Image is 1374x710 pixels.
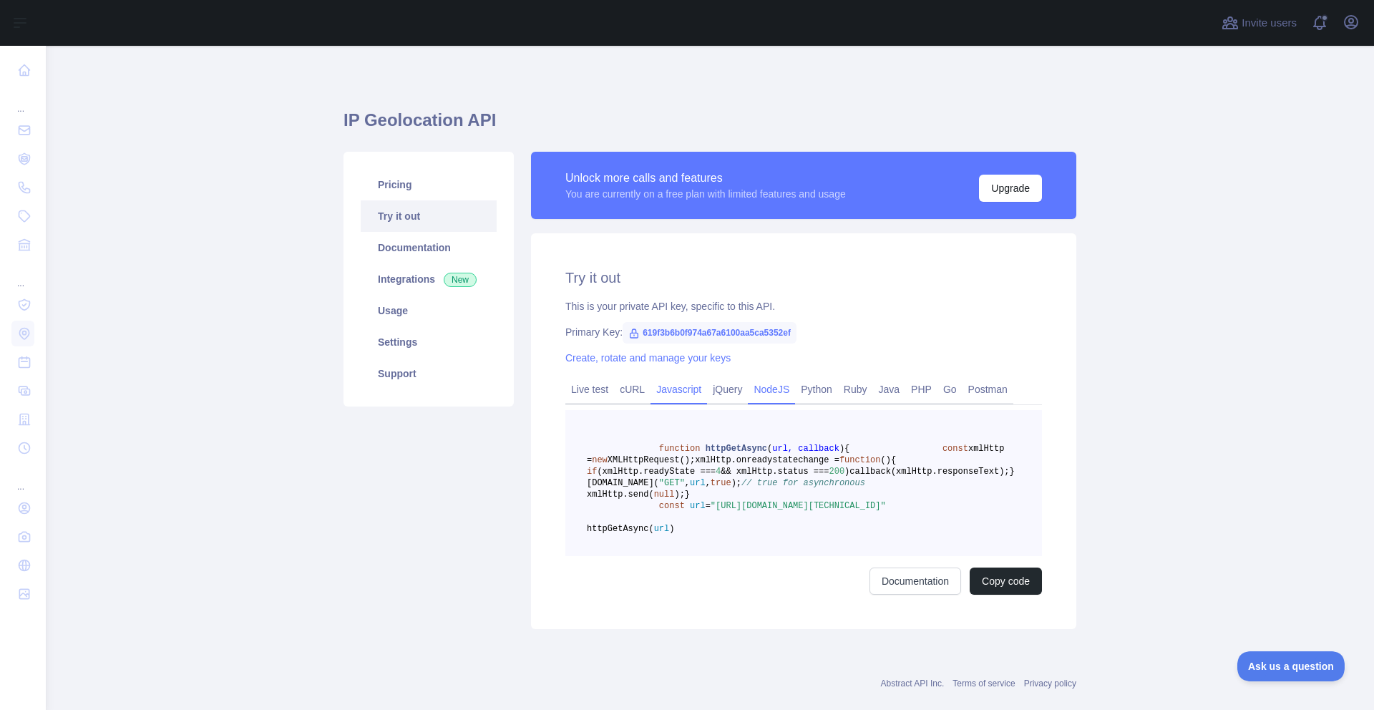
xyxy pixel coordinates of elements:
a: Documentation [361,232,497,263]
span: // true for asynchronous [741,478,865,488]
a: cURL [614,378,651,401]
iframe: Toggle Customer Support [1237,651,1345,681]
a: Live test [565,378,614,401]
span: httpGetAsync [706,444,767,454]
a: Python [795,378,838,401]
a: Try it out [361,200,497,232]
span: const [659,501,685,511]
a: Privacy policy [1024,679,1076,689]
span: url [690,478,706,488]
span: null [654,490,675,500]
div: ... [11,464,34,492]
a: Ruby [838,378,873,401]
a: Pricing [361,169,497,200]
span: callback(xmlHttp.responseText); [849,467,1009,477]
div: This is your private API key, specific to this API. [565,299,1042,313]
span: new [592,455,608,465]
a: NodeJS [748,378,795,401]
span: function [839,455,881,465]
span: && xmlHttp.status === [721,467,829,477]
span: url [690,501,706,511]
div: ... [11,261,34,289]
span: 200 [829,467,844,477]
span: 619f3b6b0f974a67a6100aa5ca5352ef [623,322,796,344]
a: Java [873,378,906,401]
span: Invite users [1242,15,1297,31]
a: Terms of service [952,679,1015,689]
span: ); [731,478,741,488]
a: jQuery [707,378,748,401]
a: Usage [361,295,497,326]
span: } [685,490,690,500]
button: Upgrade [979,175,1042,202]
a: Documentation [869,568,961,595]
span: function [659,444,701,454]
span: ( [880,455,885,465]
a: Create, rotate and manage your keys [565,352,731,364]
span: } [1010,467,1015,477]
a: PHP [905,378,937,401]
span: xmlHttp.send( [587,490,654,500]
span: ) [669,524,674,534]
span: , [685,478,690,488]
span: (xmlHttp.readyState === [597,467,716,477]
span: const [942,444,968,454]
span: = [706,501,711,511]
a: Postman [963,378,1013,401]
a: Integrations New [361,263,497,295]
span: true [711,478,731,488]
button: Copy code [970,568,1042,595]
span: New [444,273,477,287]
div: ... [11,86,34,115]
h1: IP Geolocation API [343,109,1076,143]
span: ) [839,444,844,454]
span: XMLHttpRequest(); [608,455,695,465]
span: { [844,444,849,454]
a: Settings [361,326,497,358]
span: url, callback [772,444,839,454]
span: 4 [716,467,721,477]
span: ) [886,455,891,465]
span: { [891,455,896,465]
span: "GET" [659,478,685,488]
a: Javascript [651,378,707,401]
div: Primary Key: [565,325,1042,339]
span: "[URL][DOMAIN_NAME][TECHNICAL_ID]" [711,501,886,511]
h2: Try it out [565,268,1042,288]
div: You are currently on a free plan with limited features and usage [565,187,846,201]
div: Unlock more calls and features [565,170,846,187]
span: [DOMAIN_NAME]( [587,478,659,488]
span: ( [767,444,772,454]
span: xmlHttp.onreadystatechange = [695,455,839,465]
button: Invite users [1219,11,1300,34]
a: Support [361,358,497,389]
span: ); [674,490,684,500]
a: Go [937,378,963,401]
span: url [654,524,670,534]
span: ) [844,467,849,477]
span: httpGetAsync( [587,524,654,534]
span: if [587,467,597,477]
span: , [706,478,711,488]
a: Abstract API Inc. [881,679,945,689]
